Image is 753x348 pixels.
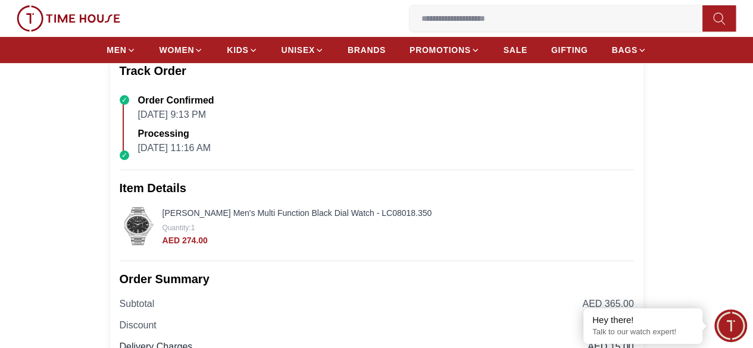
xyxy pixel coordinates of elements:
span: PROMOTIONS [410,44,471,56]
a: MEN [107,39,135,61]
a: BRANDS [348,39,386,61]
div: Chat Widget [714,309,747,342]
a: SALE [504,39,527,61]
a: [PERSON_NAME] Men's Multi Function Black Dial Watch - LC08018.350 [163,208,432,218]
div: Hey there! [592,314,693,326]
p: Subtotal [120,297,155,311]
span: GIFTING [551,44,588,56]
a: UNISEX [282,39,324,61]
a: KIDS [227,39,257,61]
p: Discount [120,318,157,333]
h2: Order Summary [120,271,634,287]
img: ... [17,5,120,32]
a: PROMOTIONS [410,39,480,61]
span: UNISEX [282,44,315,56]
a: WOMEN [160,39,204,61]
img: ... [120,207,158,245]
p: [DATE] 9:13 PM [138,108,214,122]
span: WOMEN [160,44,195,56]
span: SALE [504,44,527,56]
h2: Track Order [120,62,634,79]
span: KIDS [227,44,248,56]
p: Order Confirmed [138,93,214,108]
p: [DATE] 11:16 AM [138,141,211,155]
span: Quantity : 1 [163,224,195,232]
p: Talk to our watch expert! [592,327,693,337]
p: AED 365.00 [582,297,633,311]
a: BAGS [611,39,646,61]
span: BRANDS [348,44,386,56]
span: MEN [107,44,126,56]
h2: Item Details [120,180,634,196]
span: BAGS [611,44,637,56]
p: Processing [138,127,211,141]
a: GIFTING [551,39,588,61]
span: AED 274.00 [163,236,208,245]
